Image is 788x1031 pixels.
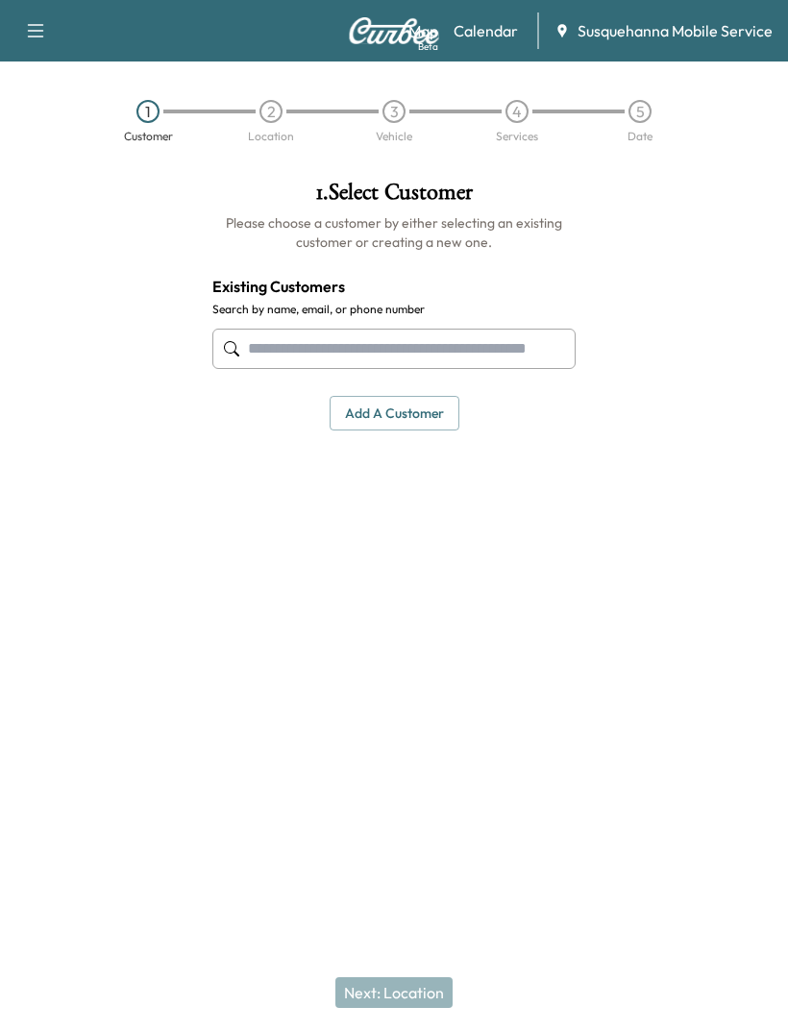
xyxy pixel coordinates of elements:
[248,131,294,142] div: Location
[454,19,518,42] a: Calendar
[124,131,173,142] div: Customer
[259,100,283,123] div: 2
[212,213,576,252] h6: Please choose a customer by either selecting an existing customer or creating a new one.
[628,100,652,123] div: 5
[212,302,576,317] label: Search by name, email, or phone number
[348,17,440,44] img: Curbee Logo
[505,100,529,123] div: 4
[418,39,438,54] div: Beta
[628,131,653,142] div: Date
[496,131,538,142] div: Services
[382,100,406,123] div: 3
[212,275,576,298] h4: Existing Customers
[330,396,459,431] button: Add a customer
[376,131,412,142] div: Vehicle
[408,19,438,42] a: MapBeta
[212,181,576,213] h1: 1 . Select Customer
[578,19,773,42] span: Susquehanna Mobile Service
[136,100,160,123] div: 1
